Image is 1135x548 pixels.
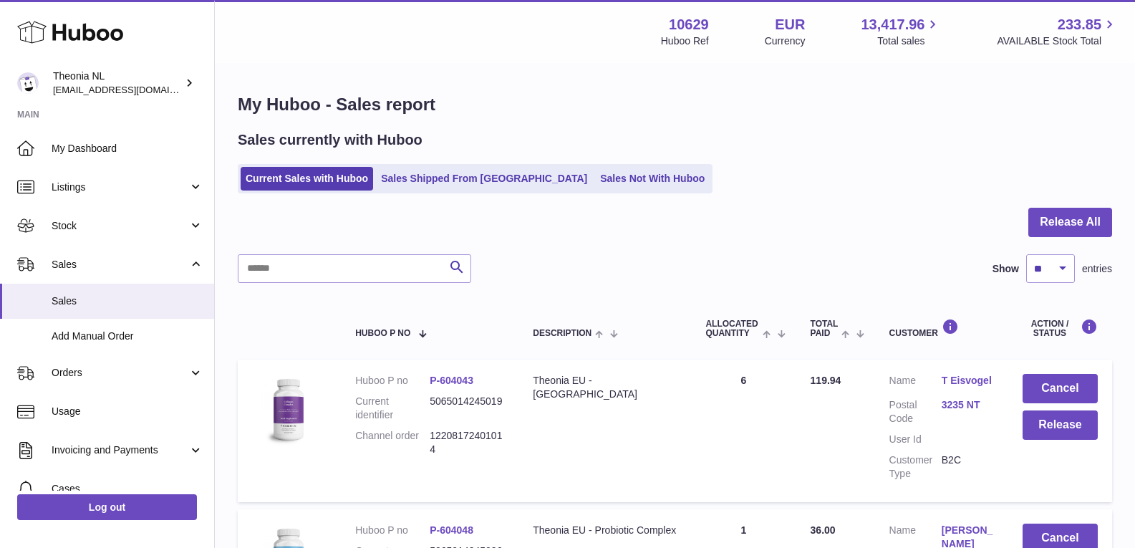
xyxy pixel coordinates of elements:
[889,453,942,481] dt: Customer Type
[52,142,203,155] span: My Dashboard
[17,72,39,94] img: info@wholesomegoods.eu
[669,15,709,34] strong: 10629
[355,429,430,456] dt: Channel order
[1028,208,1112,237] button: Release All
[705,319,759,338] span: ALLOCATED Quantity
[1082,262,1112,276] span: entries
[942,374,994,388] a: T Eisvogel
[355,374,430,388] dt: Huboo P no
[811,524,836,536] span: 36.00
[595,167,710,191] a: Sales Not With Huboo
[52,258,188,271] span: Sales
[52,181,188,194] span: Listings
[52,330,203,343] span: Add Manual Order
[53,84,211,95] span: [EMAIL_ADDRESS][DOMAIN_NAME]
[52,219,188,233] span: Stock
[889,433,942,446] dt: User Id
[992,262,1019,276] label: Show
[52,482,203,496] span: Cases
[52,405,203,418] span: Usage
[889,319,994,338] div: Customer
[997,15,1118,48] a: 233.85 AVAILABLE Stock Total
[355,329,410,338] span: Huboo P no
[997,34,1118,48] span: AVAILABLE Stock Total
[889,374,942,391] dt: Name
[889,398,942,426] dt: Postal Code
[877,34,941,48] span: Total sales
[430,395,504,422] dd: 5065014245019
[52,443,188,457] span: Invoicing and Payments
[533,329,591,338] span: Description
[241,167,373,191] a: Current Sales with Huboo
[52,366,188,380] span: Orders
[533,374,677,401] div: Theonia EU - [GEOGRAPHIC_DATA]
[861,15,924,34] span: 13,417.96
[1023,410,1098,440] button: Release
[238,93,1112,116] h1: My Huboo - Sales report
[811,375,841,386] span: 119.94
[942,398,994,412] a: 3235 NT
[691,360,796,501] td: 6
[238,130,422,150] h2: Sales currently with Huboo
[17,494,197,520] a: Log out
[811,319,839,338] span: Total paid
[376,167,592,191] a: Sales Shipped From [GEOGRAPHIC_DATA]
[533,524,677,537] div: Theonia EU - Probiotic Complex
[661,34,709,48] div: Huboo Ref
[430,524,473,536] a: P-604048
[775,15,805,34] strong: EUR
[942,453,994,481] dd: B2C
[1058,15,1101,34] span: 233.85
[53,69,182,97] div: Theonia NL
[430,429,504,456] dd: 12208172401014
[430,375,473,386] a: P-604043
[861,15,941,48] a: 13,417.96 Total sales
[1023,319,1098,338] div: Action / Status
[252,374,324,446] img: 106291725893172.jpg
[52,294,203,308] span: Sales
[765,34,806,48] div: Currency
[1023,374,1098,403] button: Cancel
[355,524,430,537] dt: Huboo P no
[355,395,430,422] dt: Current identifier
